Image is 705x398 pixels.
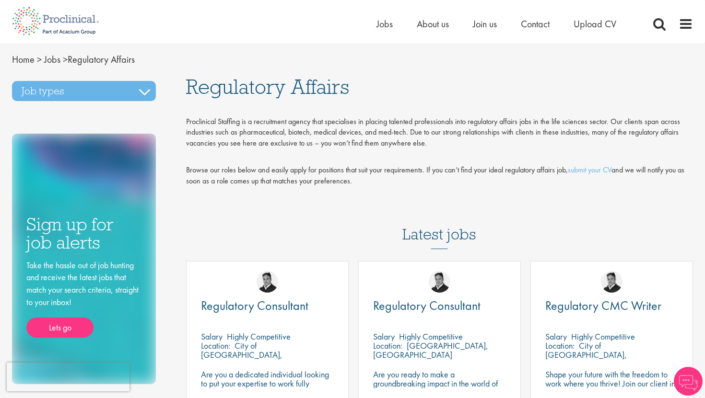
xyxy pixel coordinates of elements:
[12,53,135,66] span: Regulatory Affairs
[7,363,129,391] iframe: reCAPTCHA
[473,18,497,30] a: Join us
[201,300,334,312] a: Regulatory Consultant
[376,18,393,30] a: Jobs
[373,300,506,312] a: Regulatory Consultant
[44,53,60,66] a: breadcrumb link to Jobs
[545,300,678,312] a: Regulatory CMC Writer
[373,340,488,360] p: [GEOGRAPHIC_DATA], [GEOGRAPHIC_DATA]
[63,53,68,66] span: >
[186,116,693,149] div: Proclinical Staffing is a recruitment agency that specialises in placing talented professionals i...
[574,18,616,30] a: Upload CV
[545,340,575,351] span: Location:
[521,18,550,30] a: Contact
[674,367,703,396] img: Chatbot
[373,297,481,314] span: Regulatory Consultant
[373,340,402,351] span: Location:
[402,202,476,249] h3: Latest jobs
[12,81,156,101] h3: Job types
[601,271,623,293] img: Peter Duvall
[545,340,627,369] p: City of [GEOGRAPHIC_DATA], [GEOGRAPHIC_DATA]
[417,18,449,30] a: About us
[545,370,678,397] p: Shape your future with the freedom to work where you thrive! Join our client in this fully remote...
[26,259,141,338] div: Take the hassle out of job hunting and receive the latest jobs that match your search criteria, s...
[201,331,223,342] span: Salary
[26,215,141,252] h3: Sign up for job alerts
[257,271,278,293] img: Peter Duvall
[201,340,230,351] span: Location:
[545,297,661,314] span: Regulatory CMC Writer
[373,331,395,342] span: Salary
[568,165,611,175] a: submit your CV
[37,53,42,66] span: >
[571,331,635,342] p: Highly Competitive
[186,165,693,187] div: Browse our roles below and easily apply for positions that suit your requirements. If you can’t f...
[545,331,567,342] span: Salary
[186,74,349,100] span: Regulatory Affairs
[26,318,94,338] a: Lets go
[201,340,282,369] p: City of [GEOGRAPHIC_DATA], [GEOGRAPHIC_DATA]
[399,331,463,342] p: Highly Competitive
[12,53,35,66] a: breadcrumb link to Home
[429,271,450,293] img: Peter Duvall
[201,297,308,314] span: Regulatory Consultant
[227,331,291,342] p: Highly Competitive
